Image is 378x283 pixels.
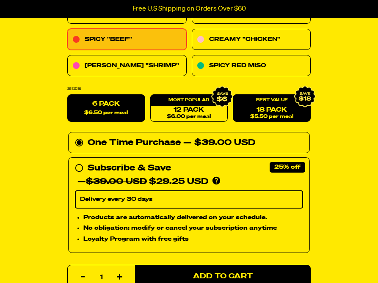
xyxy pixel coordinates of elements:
label: 6 Pack [67,94,145,122]
div: One Time Purchase [75,136,303,149]
div: — $29.25 USD [77,175,208,188]
span: $5.50 per meal [250,114,293,119]
a: 18 Pack$5.50 per meal [233,94,311,122]
li: No obligation: modify or cancel your subscription anytime [83,223,303,233]
a: Spicy "Beef" [67,29,187,50]
a: Creamy "Chicken" [192,29,311,50]
span: Add to Cart [193,273,253,280]
li: Products are automatically delivered on your schedule. [83,212,303,222]
span: $6.00 per meal [167,114,211,119]
a: Spicy Red Miso [192,55,311,76]
label: Size [67,86,311,91]
div: — $39.00 USD [183,136,255,149]
a: [PERSON_NAME] "Shrimp" [67,55,187,76]
div: Subscribe & Save [88,161,171,175]
li: Loyalty Program with free gifts [83,234,303,244]
del: $39.00 USD [86,177,147,186]
a: 12 Pack$6.00 per meal [150,94,228,122]
select: Subscribe & Save —$39.00 USD$29.25 USD Products are automatically delivered on your schedule. No ... [75,190,303,208]
p: Free U.S Shipping on Orders Over $60 [132,5,246,13]
span: $6.50 per meal [84,110,128,115]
